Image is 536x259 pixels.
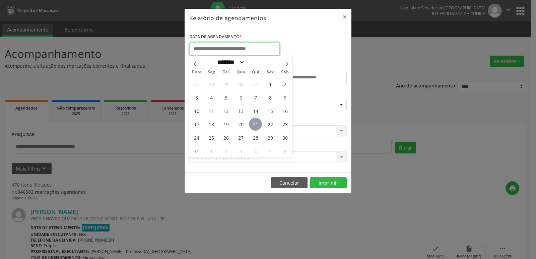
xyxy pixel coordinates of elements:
[270,60,347,71] label: ATÉ
[234,104,247,117] span: Agosto 13, 2025
[338,9,351,25] button: Close
[189,32,242,42] label: DATA DE AGENDAMENTO
[278,70,292,74] span: Sáb
[278,77,291,90] span: Agosto 2, 2025
[249,77,262,90] span: Julho 31, 2025
[278,144,291,157] span: Setembro 6, 2025
[190,118,203,131] span: Agosto 17, 2025
[248,70,263,74] span: Qui
[205,144,218,157] span: Setembro 1, 2025
[190,144,203,157] span: Agosto 31, 2025
[264,144,277,157] span: Setembro 5, 2025
[205,77,218,90] span: Julho 28, 2025
[233,70,248,74] span: Qua
[205,104,218,117] span: Agosto 11, 2025
[245,59,267,66] input: Year
[204,70,219,74] span: Seg
[278,131,291,144] span: Agosto 30, 2025
[219,70,233,74] span: Ter
[278,91,291,104] span: Agosto 9, 2025
[249,144,262,157] span: Setembro 4, 2025
[189,13,266,22] h5: Relatório de agendamentos
[234,118,247,131] span: Agosto 20, 2025
[190,77,203,90] span: Julho 27, 2025
[219,77,232,90] span: Julho 29, 2025
[249,118,262,131] span: Agosto 21, 2025
[219,118,232,131] span: Agosto 19, 2025
[264,104,277,117] span: Agosto 15, 2025
[190,131,203,144] span: Agosto 24, 2025
[234,91,247,104] span: Agosto 6, 2025
[205,118,218,131] span: Agosto 18, 2025
[215,59,245,66] select: Month
[271,177,308,189] button: Cancelar
[278,118,291,131] span: Agosto 23, 2025
[234,131,247,144] span: Agosto 27, 2025
[249,104,262,117] span: Agosto 14, 2025
[234,77,247,90] span: Julho 30, 2025
[264,131,277,144] span: Agosto 29, 2025
[263,70,278,74] span: Sex
[205,91,218,104] span: Agosto 4, 2025
[249,91,262,104] span: Agosto 7, 2025
[310,177,347,189] button: Imprimir
[219,131,232,144] span: Agosto 26, 2025
[264,91,277,104] span: Agosto 8, 2025
[219,144,232,157] span: Setembro 2, 2025
[205,131,218,144] span: Agosto 25, 2025
[278,104,291,117] span: Agosto 16, 2025
[219,104,232,117] span: Agosto 12, 2025
[189,70,204,74] span: Dom
[219,91,232,104] span: Agosto 5, 2025
[190,91,203,104] span: Agosto 3, 2025
[264,77,277,90] span: Agosto 1, 2025
[234,144,247,157] span: Setembro 3, 2025
[190,104,203,117] span: Agosto 10, 2025
[249,131,262,144] span: Agosto 28, 2025
[264,118,277,131] span: Agosto 22, 2025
